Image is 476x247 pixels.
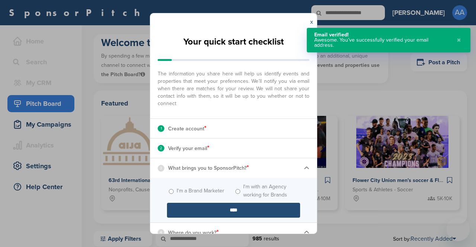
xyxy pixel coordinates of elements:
div: 3 [158,165,164,172]
div: 2 [158,145,164,152]
span: The information you share here will help us identify events and properties that meet your prefere... [158,66,309,107]
img: Checklist arrow 1 [304,230,309,235]
p: What brings you to SponsorPitch? [168,163,249,173]
div: 1 [158,125,164,132]
img: Checklist arrow 1 [304,165,309,171]
p: Where do you work? [168,228,219,237]
p: Verify your email [168,143,209,153]
div: Awesome. You’ve successfully verified your email address. [314,38,449,48]
h2: Your quick start checklist [183,34,284,50]
p: Create account [168,124,206,133]
button: Close [455,32,463,48]
div: 4 [158,229,164,236]
label: I'm with an Agency working for Brands [243,183,300,199]
label: I'm a Brand Marketer [177,187,224,195]
iframe: Button to launch messaging window [446,217,470,241]
a: x [310,18,313,26]
div: Email verified! [314,32,449,38]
